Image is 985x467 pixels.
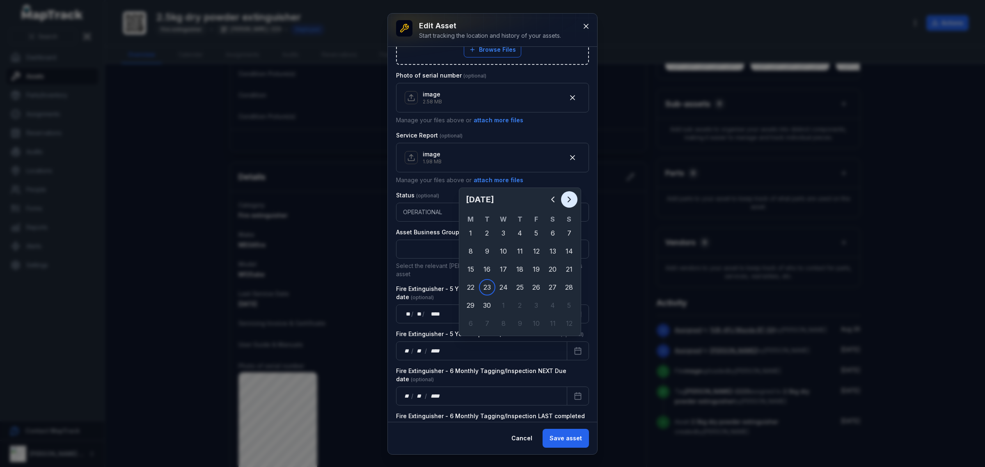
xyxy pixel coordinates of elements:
div: / [425,392,428,400]
p: Manage your files above or [396,176,589,185]
label: Fire Extinguisher - 6 Monthly Tagging/Inspection NEXT Due date [396,367,589,383]
div: Tuesday 2 September 2025 [479,225,495,241]
div: 3 [528,297,545,314]
div: Friday 10 October 2025 [528,315,545,332]
div: month, [414,310,422,318]
div: Wednesday 10 September 2025 [495,243,512,259]
div: Saturday 27 September 2025 [545,279,561,295]
div: Thursday 4 September 2025 [512,225,528,241]
p: 1.98 MB [423,158,442,165]
div: Start tracking the location and history of your assets. [419,32,561,40]
button: Previous [545,191,561,208]
button: Save asset [543,429,589,448]
div: 29 [463,297,479,314]
div: Today, Tuesday 23 September 2025 [479,279,495,295]
div: Friday 19 September 2025 [528,261,545,277]
div: Tuesday 30 September 2025 [479,297,495,314]
label: Photo of serial number [396,71,486,80]
th: T [512,214,528,224]
div: Thursday 11 September 2025 [512,243,528,259]
div: Friday 3 October 2025 [528,297,545,314]
div: 5 [561,297,577,314]
div: 7 [479,315,495,332]
div: Thursday 18 September 2025 [512,261,528,277]
div: 23 [479,279,495,295]
div: Monday 8 September 2025 [463,243,479,259]
div: Tuesday 7 October 2025 [479,315,495,332]
div: 12 [528,243,545,259]
div: 3 [495,225,512,241]
div: Tuesday 16 September 2025 [479,261,495,277]
div: 1 [463,225,479,241]
th: S [545,214,561,224]
div: 11 [545,315,561,332]
p: Select the relevant [PERSON_NAME] Air Business Department for this asset [396,262,589,278]
div: Calendar [463,191,577,332]
th: F [528,214,545,224]
div: 4 [512,225,528,241]
div: 14 [561,243,577,259]
div: 28 [561,279,577,295]
div: 26 [528,279,545,295]
div: 10 [495,243,512,259]
div: Saturday 20 September 2025 [545,261,561,277]
th: W [495,214,512,224]
div: day, [403,310,411,318]
div: month, [414,347,425,355]
button: Next [561,191,577,208]
div: Thursday 25 September 2025 [512,279,528,295]
button: Calendar [567,341,589,360]
div: day, [403,392,411,400]
label: Fire Extinguisher - 5 Year Inspection/Test LAST completed date [396,285,589,301]
button: Cancel [504,429,539,448]
div: 4 [545,297,561,314]
div: 20 [545,261,561,277]
table: September 2025 [463,214,577,332]
th: S [561,214,577,224]
div: Wednesday 24 September 2025 [495,279,512,295]
div: Wednesday 17 September 2025 [495,261,512,277]
div: 17 [495,261,512,277]
div: 30 [479,297,495,314]
label: Fire Extinguisher - 5 Year Inspection/Test NEXT due date [396,330,584,338]
div: 24 [495,279,512,295]
label: Asset Business Group [396,228,484,236]
div: Friday 26 September 2025 [528,279,545,295]
div: 21 [561,261,577,277]
div: 25 [512,279,528,295]
div: 15 [463,261,479,277]
div: 22 [463,279,479,295]
div: 11 [512,243,528,259]
button: attach more files [473,176,524,185]
div: year, [428,392,443,400]
div: 6 [545,225,561,241]
th: M [463,214,479,224]
div: Monday 29 September 2025 [463,297,479,314]
div: Sunday 12 October 2025 [561,315,577,332]
div: year, [428,347,443,355]
h2: [DATE] [466,194,545,205]
div: 2 [479,225,495,241]
button: Calendar [567,387,589,405]
div: Monday 22 September 2025 [463,279,479,295]
div: 19 [528,261,545,277]
div: Sunday 7 September 2025 [561,225,577,241]
div: Wednesday 3 September 2025 [495,225,512,241]
div: Friday 5 September 2025 [528,225,545,241]
div: Sunday 21 September 2025 [561,261,577,277]
div: September 2025 [463,191,577,332]
div: 5 [528,225,545,241]
div: Thursday 2 October 2025 [512,297,528,314]
div: Friday 12 September 2025 [528,243,545,259]
div: Wednesday 8 October 2025 [495,315,512,332]
div: 10 [528,315,545,332]
div: day, [403,347,411,355]
label: Status [396,191,439,199]
div: Sunday 14 September 2025 [561,243,577,259]
div: Saturday 4 October 2025 [545,297,561,314]
div: 13 [545,243,561,259]
div: 9 [512,315,528,332]
div: 8 [495,315,512,332]
div: / [425,347,428,355]
div: 27 [545,279,561,295]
